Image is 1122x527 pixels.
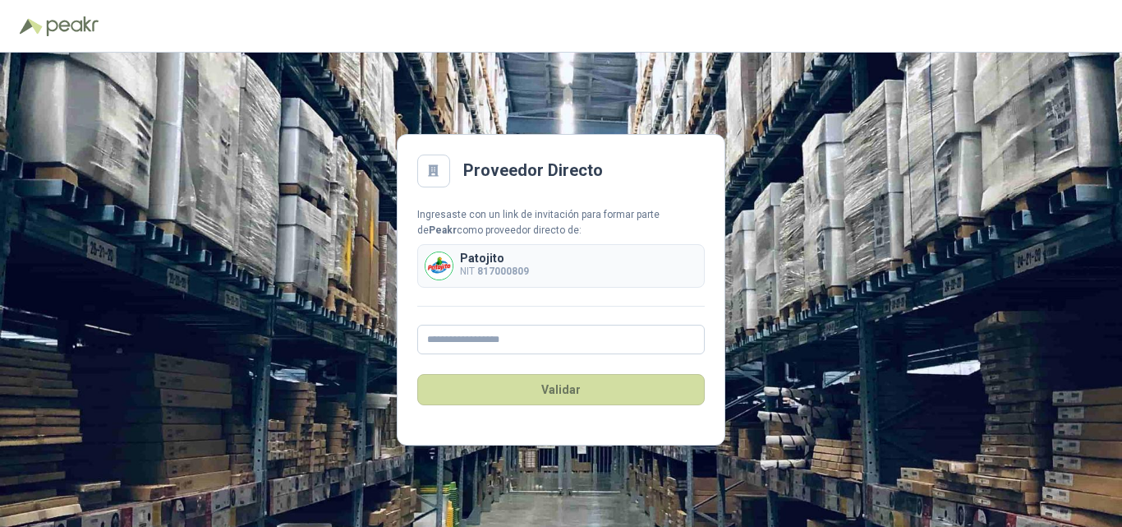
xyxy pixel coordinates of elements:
button: Validar [417,374,705,405]
h2: Proveedor Directo [463,158,603,183]
b: Peakr [429,224,457,236]
p: NIT [460,264,529,280]
b: 817000809 [477,266,529,277]
p: Patojito [460,252,529,264]
div: Ingresaste con un link de invitación para formar parte de como proveedor directo de: [417,207,705,238]
img: Company Logo [425,252,453,280]
img: Logo [20,18,43,35]
img: Peakr [46,16,99,36]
